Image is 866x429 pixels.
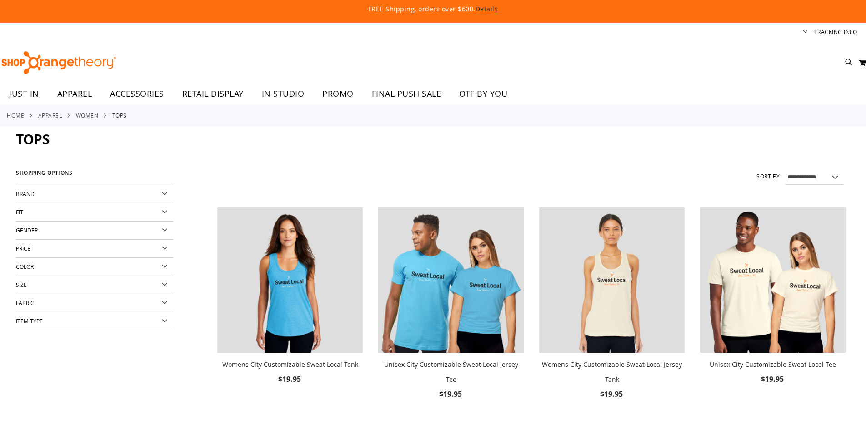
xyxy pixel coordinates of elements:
[322,84,354,104] span: PROMO
[182,84,244,104] span: RETAIL DISPLAY
[535,203,689,424] div: product
[16,317,43,325] span: Item Type
[459,84,507,104] span: OTF BY YOU
[16,130,50,148] span: Tops
[439,389,463,399] span: $19.95
[476,5,498,13] a: Details
[16,240,173,258] div: Price
[112,111,127,119] strong: Tops
[539,207,685,355] a: City Customizable Jersey Racerback Tank
[372,84,441,104] span: FINAL PUSH SALE
[7,111,24,119] a: Home
[700,207,846,355] a: Image of Unisex City Customizable Very Important Tee
[101,84,173,104] a: ACCESSORIES
[48,84,101,104] a: APPAREL
[710,360,836,369] a: Unisex City Customizable Sweat Local Tee
[16,281,27,288] span: Size
[16,276,173,294] div: Size
[761,374,785,384] span: $19.95
[222,360,358,369] a: Womens City Customizable Sweat Local Tank
[378,207,524,355] a: Unisex City Customizable Fine Jersey Tee
[384,360,518,384] a: Unisex City Customizable Sweat Local Jersey Tee
[16,208,23,216] span: Fit
[803,28,807,37] button: Account menu
[16,222,173,240] div: Gender
[16,203,173,222] div: Fit
[76,111,99,119] a: WOMEN
[542,360,682,384] a: Womens City Customizable Sweat Local Jersey Tank
[700,207,846,353] img: Image of Unisex City Customizable Very Important Tee
[363,84,451,104] a: FINAL PUSH SALE
[57,84,92,104] span: APPAREL
[16,258,173,276] div: Color
[756,173,780,180] label: Sort By
[16,299,34,306] span: Fabric
[539,207,685,353] img: City Customizable Jersey Racerback Tank
[16,185,173,203] div: Brand
[217,207,363,355] a: City Customizable Perfect Racerback Tank
[278,374,302,384] span: $19.95
[16,227,38,234] span: Gender
[16,190,35,197] span: Brand
[374,203,528,424] div: product
[16,294,173,312] div: Fabric
[110,84,164,104] span: ACCESSORIES
[16,312,173,330] div: Item Type
[313,84,363,104] a: PROMO
[16,263,34,270] span: Color
[253,84,314,104] a: IN STUDIO
[696,203,850,409] div: product
[16,166,173,185] strong: Shopping Options
[213,203,367,409] div: product
[600,389,624,399] span: $19.95
[378,207,524,353] img: Unisex City Customizable Fine Jersey Tee
[38,111,62,119] a: APPAREL
[450,84,516,104] a: OTF BY YOU
[160,5,706,14] p: FREE Shipping, orders over $600.
[16,245,30,252] span: Price
[173,84,253,104] a: RETAIL DISPLAY
[217,207,363,353] img: City Customizable Perfect Racerback Tank
[262,84,305,104] span: IN STUDIO
[814,28,857,36] a: Tracking Info
[9,84,39,104] span: JUST IN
